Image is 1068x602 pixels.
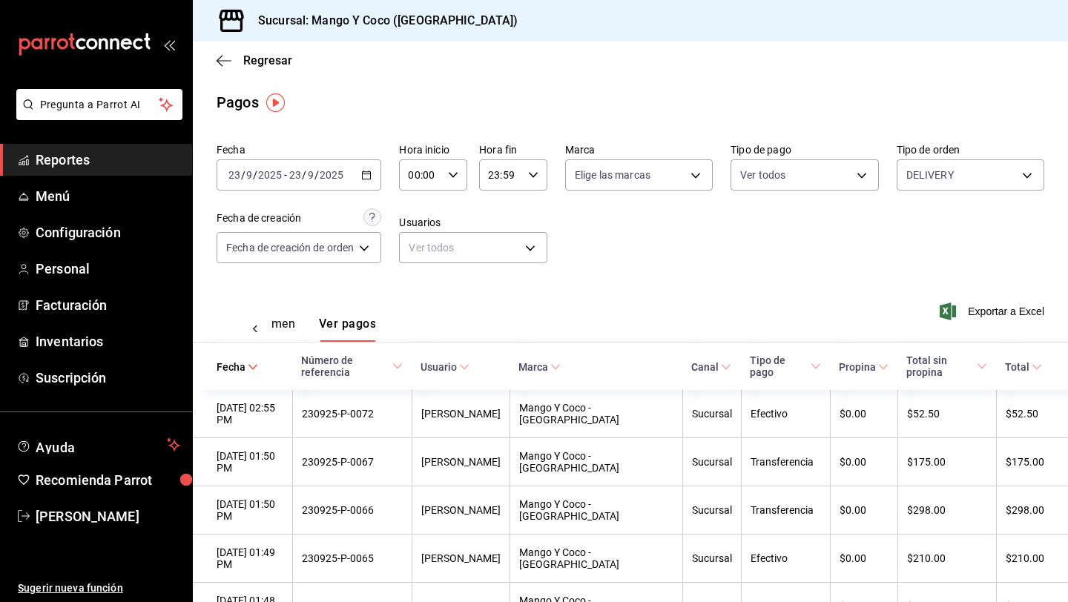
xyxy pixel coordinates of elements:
[840,504,889,516] div: $0.00
[289,169,302,181] input: --
[1006,552,1044,564] div: $210.00
[421,408,501,420] div: [PERSON_NAME]
[217,211,301,226] div: Fecha de creación
[692,504,732,516] div: Sucursal
[751,504,821,516] div: Transferencia
[302,504,403,516] div: 230925-P-0066
[243,53,292,67] span: Regresar
[692,552,732,564] div: Sucursal
[36,506,180,526] span: [PERSON_NAME]
[217,402,283,426] div: [DATE] 02:55 PM
[217,450,283,474] div: [DATE] 01:50 PM
[217,546,283,570] div: [DATE] 01:49 PM
[1005,361,1042,373] span: Total
[319,317,376,342] button: Ver pagos
[163,39,175,50] button: open_drawer_menu
[16,89,182,120] button: Pregunta a Parrot AI
[907,504,987,516] div: $298.00
[319,169,344,181] input: ----
[692,456,732,468] div: Sucursal
[302,552,403,564] div: 230925-P-0065
[421,552,501,564] div: [PERSON_NAME]
[226,317,332,342] div: navigation tabs
[36,331,180,351] span: Inventarios
[217,145,381,155] label: Fecha
[479,145,547,155] label: Hora fin
[302,456,403,468] div: 230925-P-0067
[226,240,354,255] span: Fecha de creación de orden
[245,169,253,181] input: --
[399,217,547,228] label: Usuarios
[692,408,732,420] div: Sucursal
[1006,408,1044,420] div: $52.50
[907,408,987,420] div: $52.50
[906,354,987,378] span: Total sin propina
[840,552,889,564] div: $0.00
[217,361,258,373] span: Fecha
[840,408,889,420] div: $0.00
[751,552,821,564] div: Efectivo
[246,12,518,30] h3: Sucursal: Mango Y Coco ([GEOGRAPHIC_DATA])
[217,91,259,113] div: Pagos
[751,408,821,420] div: Efectivo
[253,169,257,181] span: /
[301,354,403,378] span: Número de referencia
[217,498,283,522] div: [DATE] 01:50 PM
[691,361,731,373] span: Canal
[906,168,954,182] span: DELIVERY
[421,456,501,468] div: [PERSON_NAME]
[897,145,1044,155] label: Tipo de orden
[36,186,180,206] span: Menú
[314,169,319,181] span: /
[36,222,180,242] span: Configuración
[519,546,673,570] div: Mango Y Coco - [GEOGRAPHIC_DATA]
[36,368,180,388] span: Suscripción
[284,169,287,181] span: -
[399,232,547,263] div: Ver todos
[302,408,403,420] div: 230925-P-0072
[575,168,650,182] span: Elige las marcas
[40,97,159,113] span: Pregunta a Parrot AI
[266,93,285,112] img: Tooltip marker
[1006,456,1044,468] div: $175.00
[1006,504,1044,516] div: $298.00
[943,302,1044,320] button: Exportar a Excel
[519,498,673,522] div: Mango Y Coco - [GEOGRAPHIC_DATA]
[907,456,987,468] div: $175.00
[18,580,180,596] span: Sugerir nueva función
[421,361,469,373] span: Usuario
[36,150,180,170] span: Reportes
[241,169,245,181] span: /
[217,53,292,67] button: Regresar
[751,456,821,468] div: Transferencia
[519,402,673,426] div: Mango Y Coco - [GEOGRAPHIC_DATA]
[731,145,878,155] label: Tipo de pago
[740,168,785,182] span: Ver todos
[302,169,306,181] span: /
[228,169,241,181] input: --
[518,361,561,373] span: Marca
[421,504,501,516] div: [PERSON_NAME]
[565,145,713,155] label: Marca
[10,107,182,123] a: Pregunta a Parrot AI
[307,169,314,181] input: --
[36,295,180,315] span: Facturación
[840,456,889,468] div: $0.00
[257,169,283,181] input: ----
[839,361,889,373] span: Propina
[519,450,673,474] div: Mango Y Coco - [GEOGRAPHIC_DATA]
[36,470,180,490] span: Recomienda Parrot
[36,436,161,454] span: Ayuda
[36,259,180,279] span: Personal
[907,552,987,564] div: $210.00
[399,145,467,155] label: Hora inicio
[750,354,821,378] span: Tipo de pago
